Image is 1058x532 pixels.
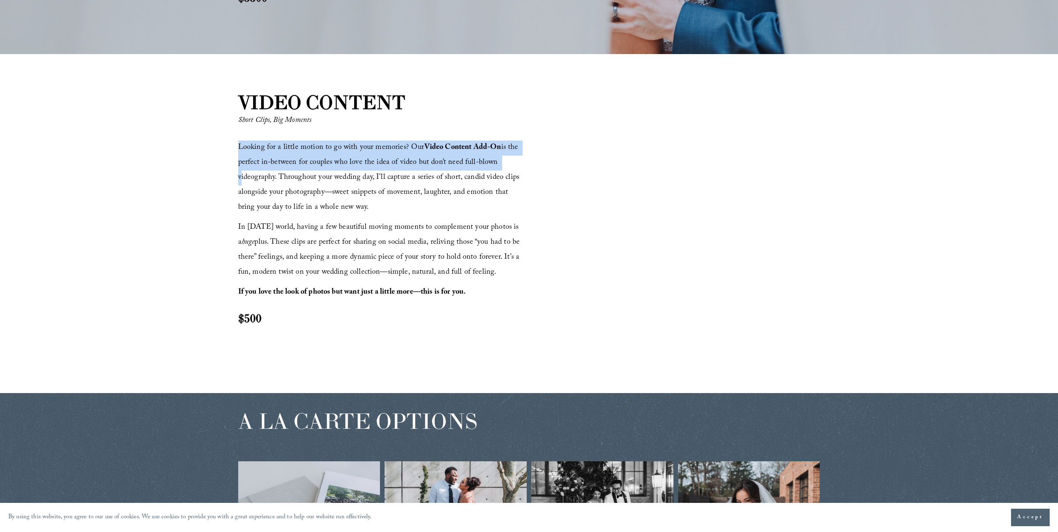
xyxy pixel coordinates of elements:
[238,114,312,127] em: Short Clips, Big Moments
[1017,513,1043,522] span: Accept
[238,141,522,214] span: Looking for a little motion to go with your memories? Our is the perfect in-between for couples w...
[238,221,522,279] span: In [DATE] world, having a few beautiful moving moments to complement your photos is a plus. These...
[242,236,255,249] em: huge
[238,407,477,435] span: A LA CARTE OPTIONS
[8,512,372,524] p: By using this website, you agree to our use of cookies. We use cookies to provide you with a grea...
[238,91,406,114] strong: VIDEO CONTENT
[238,311,261,326] strong: $500
[1011,509,1050,526] button: Accept
[424,141,501,154] strong: Video Content Add-On
[238,286,466,299] strong: If you love the look of photos but want just a little more—this is for you.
